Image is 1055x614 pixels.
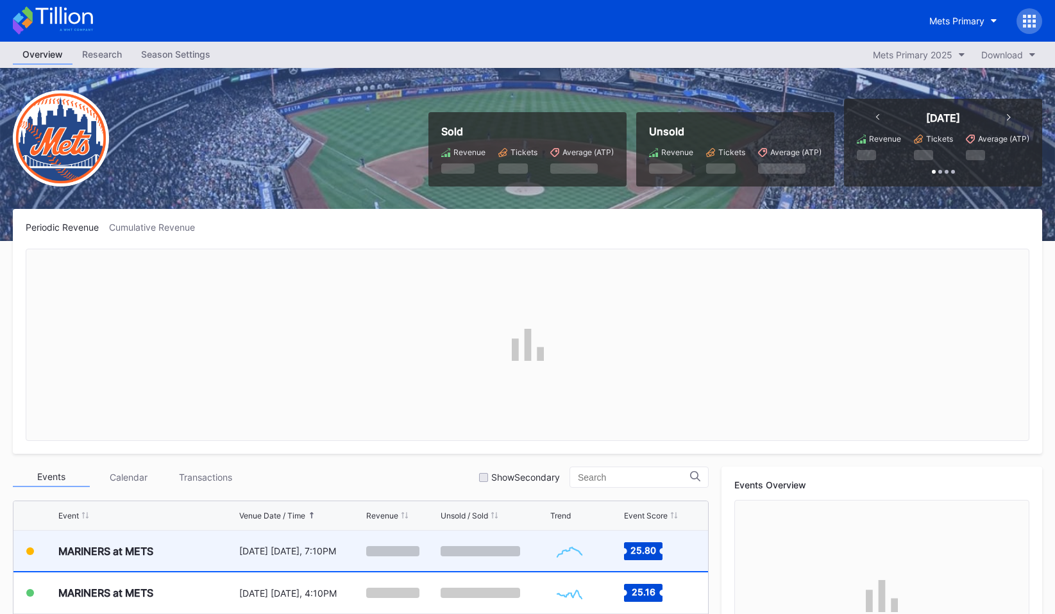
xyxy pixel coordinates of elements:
div: Event [58,511,79,520]
div: Trend [550,511,571,520]
div: Research [72,45,131,63]
div: Revenue [869,134,901,144]
div: MARINERS at METS [58,586,153,599]
div: Event Score [624,511,668,520]
svg: Chart title [550,535,589,567]
div: Tickets [511,147,537,157]
div: [DATE] [DATE], 4:10PM [239,588,364,599]
div: Sold [441,125,614,138]
div: Season Settings [131,45,220,63]
div: Revenue [661,147,693,157]
div: Mets Primary [929,15,984,26]
button: Mets Primary [920,9,1007,33]
div: Venue Date / Time [239,511,305,520]
div: Cumulative Revenue [109,222,205,233]
div: Events Overview [734,479,1029,490]
text: 25.80 [630,544,656,555]
div: Revenue [366,511,398,520]
div: MARINERS at METS [58,545,153,558]
div: Average (ATP) [978,134,1029,144]
svg: Chart title [550,577,589,609]
div: [DATE] [926,112,960,124]
div: Average (ATP) [562,147,614,157]
img: New-York-Mets-Transparent.png [13,90,109,187]
div: Calendar [90,467,167,487]
button: Download [975,46,1042,63]
a: Overview [13,45,72,65]
div: Transactions [167,467,244,487]
div: Revenue [453,147,485,157]
div: Download [981,49,1023,60]
div: Mets Primary 2025 [873,49,952,60]
a: Research [72,45,131,65]
div: Show Secondary [491,472,560,483]
div: Unsold / Sold [441,511,488,520]
div: Unsold [649,125,822,138]
div: [DATE] [DATE], 7:10PM [239,545,364,556]
div: Events [13,467,90,487]
a: Season Settings [131,45,220,65]
div: Tickets [718,147,745,157]
div: Average (ATP) [770,147,822,157]
input: Search [578,472,690,483]
button: Mets Primary 2025 [866,46,972,63]
text: 25.16 [632,586,655,597]
div: Tickets [926,134,953,144]
div: Periodic Revenue [26,222,109,233]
